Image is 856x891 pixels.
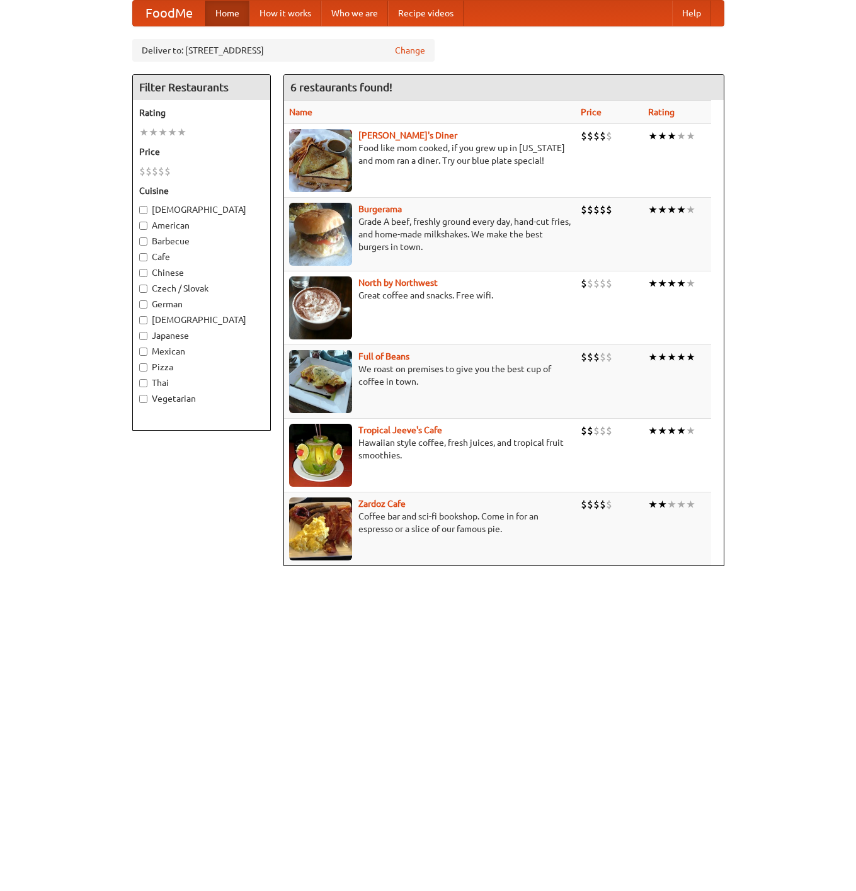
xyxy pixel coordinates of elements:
[149,125,158,139] li: ★
[321,1,388,26] a: Who we are
[686,424,695,438] li: ★
[289,436,571,462] p: Hawaiian style coffee, fresh juices, and tropical fruit smoothies.
[593,276,600,290] li: $
[289,276,352,339] img: north.jpg
[581,424,587,438] li: $
[587,129,593,143] li: $
[676,203,686,217] li: ★
[600,203,606,217] li: $
[249,1,321,26] a: How it works
[667,276,676,290] li: ★
[146,164,152,178] li: $
[358,499,406,509] a: Zardoz Cafe
[593,424,600,438] li: $
[606,424,612,438] li: $
[139,184,264,197] h5: Cuisine
[593,497,600,511] li: $
[587,203,593,217] li: $
[648,276,658,290] li: ★
[158,125,168,139] li: ★
[676,129,686,143] li: ★
[139,298,264,310] label: German
[139,125,149,139] li: ★
[358,130,457,140] b: [PERSON_NAME]'s Diner
[139,222,147,230] input: American
[667,424,676,438] li: ★
[658,424,667,438] li: ★
[667,129,676,143] li: ★
[686,497,695,511] li: ★
[358,425,442,435] a: Tropical Jeeve's Cafe
[600,350,606,364] li: $
[133,1,205,26] a: FoodMe
[289,215,571,253] p: Grade A beef, freshly ground every day, hand-cut fries, and home-made milkshakes. We make the bes...
[358,351,409,361] a: Full of Beans
[606,203,612,217] li: $
[388,1,464,26] a: Recipe videos
[358,204,402,214] a: Burgerama
[593,350,600,364] li: $
[139,253,147,261] input: Cafe
[139,206,147,214] input: [DEMOGRAPHIC_DATA]
[587,497,593,511] li: $
[606,129,612,143] li: $
[658,497,667,511] li: ★
[600,276,606,290] li: $
[667,203,676,217] li: ★
[290,81,392,93] ng-pluralize: 6 restaurants found!
[139,329,264,342] label: Japanese
[581,107,602,117] a: Price
[289,289,571,302] p: Great coffee and snacks. Free wifi.
[676,424,686,438] li: ★
[139,269,147,277] input: Chinese
[676,350,686,364] li: ★
[139,361,264,373] label: Pizza
[581,350,587,364] li: $
[606,350,612,364] li: $
[139,379,147,387] input: Thai
[139,395,147,403] input: Vegetarian
[139,106,264,119] h5: Rating
[139,219,264,232] label: American
[600,497,606,511] li: $
[686,203,695,217] li: ★
[581,497,587,511] li: $
[139,164,146,178] li: $
[205,1,249,26] a: Home
[648,203,658,217] li: ★
[648,350,658,364] li: ★
[139,332,147,340] input: Japanese
[289,424,352,487] img: jeeves.jpg
[139,316,147,324] input: [DEMOGRAPHIC_DATA]
[686,350,695,364] li: ★
[358,278,438,288] a: North by Northwest
[139,314,264,326] label: [DEMOGRAPHIC_DATA]
[587,276,593,290] li: $
[648,129,658,143] li: ★
[648,497,658,511] li: ★
[672,1,711,26] a: Help
[658,203,667,217] li: ★
[139,203,264,216] label: [DEMOGRAPHIC_DATA]
[139,392,264,405] label: Vegetarian
[600,424,606,438] li: $
[658,350,667,364] li: ★
[658,129,667,143] li: ★
[139,282,264,295] label: Czech / Slovak
[158,164,164,178] li: $
[581,203,587,217] li: $
[164,164,171,178] li: $
[139,145,264,158] h5: Price
[600,129,606,143] li: $
[289,350,352,413] img: beans.jpg
[133,75,270,100] h4: Filter Restaurants
[658,276,667,290] li: ★
[648,107,675,117] a: Rating
[139,285,147,293] input: Czech / Slovak
[667,350,676,364] li: ★
[686,276,695,290] li: ★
